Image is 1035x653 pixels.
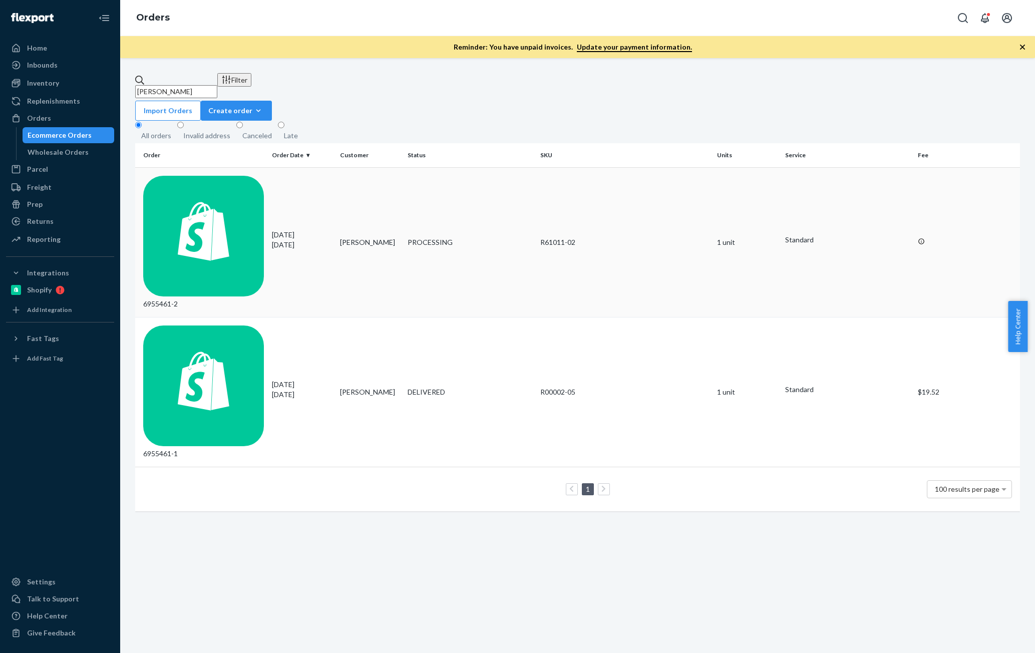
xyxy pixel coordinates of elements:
button: Fast Tags [6,331,114,347]
a: Talk to Support [6,591,114,607]
div: Canceled [242,131,272,141]
th: Status [404,143,536,167]
a: Reporting [6,231,114,247]
td: 1 unit [713,167,781,317]
button: Give Feedback [6,625,114,641]
input: Search orders [135,85,217,98]
button: Open account menu [997,8,1017,28]
div: Orders [27,113,51,123]
th: Units [713,143,781,167]
div: 6955461-1 [143,325,264,459]
div: Ecommerce Orders [28,130,92,140]
div: Add Fast Tag [27,354,63,363]
div: Replenishments [27,96,80,106]
button: Filter [217,73,251,87]
div: Wholesale Orders [28,147,89,157]
div: Add Integration [27,305,72,314]
button: Import Orders [135,101,201,121]
a: Home [6,40,114,56]
a: Orders [6,110,114,126]
th: Order Date [268,143,335,167]
input: Invalid address [177,122,184,128]
a: Parcel [6,161,114,177]
div: 6955461-2 [143,176,264,309]
img: Flexport logo [11,13,54,23]
div: Customer [340,151,400,159]
a: Add Integration [6,302,114,318]
button: Integrations [6,265,114,281]
input: Late [278,122,284,128]
button: Create order [201,101,272,121]
a: Returns [6,213,114,229]
div: Invalid address [183,131,230,141]
input: Canceled [236,122,243,128]
div: Talk to Support [27,594,79,604]
p: Standard [785,385,910,395]
button: Close Navigation [94,8,114,28]
p: Reminder: You have unpaid invoices. [454,42,692,52]
th: Fee [914,143,1020,167]
th: Service [781,143,914,167]
div: Inventory [27,78,59,88]
th: SKU [536,143,713,167]
div: Prep [27,199,43,209]
td: $19.52 [914,317,1020,467]
a: Update your payment information. [577,43,692,52]
p: [DATE] [272,390,331,400]
button: Help Center [1008,301,1027,352]
span: 100 results per page [935,485,999,493]
div: Home [27,43,47,53]
div: All orders [141,131,171,141]
div: Shopify [27,285,52,295]
a: Settings [6,574,114,590]
a: Inbounds [6,57,114,73]
a: Orders [136,12,170,23]
td: [PERSON_NAME] [336,317,404,467]
a: Inventory [6,75,114,91]
a: Help Center [6,608,114,624]
div: [DATE] [272,230,331,250]
ol: breadcrumbs [128,4,178,33]
div: [DATE] [272,380,331,400]
div: Late [284,131,298,141]
div: Help Center [27,611,68,621]
div: R00002-05 [540,387,709,397]
div: Freight [27,182,52,192]
div: Integrations [27,268,69,278]
div: Fast Tags [27,334,59,344]
div: Filter [221,75,247,85]
a: Prep [6,196,114,212]
div: Reporting [27,234,61,244]
div: Give Feedback [27,628,76,638]
button: Open Search Box [953,8,973,28]
td: 1 unit [713,317,781,467]
td: [PERSON_NAME] [336,167,404,317]
a: Wholesale Orders [23,144,115,160]
div: DELIVERED [408,387,532,397]
button: Open notifications [975,8,995,28]
a: Page 1 is your current page [584,485,592,493]
input: All orders [135,122,142,128]
p: Standard [785,235,910,245]
div: Settings [27,577,56,587]
a: Add Fast Tag [6,351,114,367]
a: Freight [6,179,114,195]
div: Inbounds [27,60,58,70]
a: Shopify [6,282,114,298]
div: Returns [27,216,54,226]
a: Replenishments [6,93,114,109]
th: Order [135,143,268,167]
a: Ecommerce Orders [23,127,115,143]
div: Create order [208,106,264,116]
div: PROCESSING [408,237,532,247]
p: [DATE] [272,240,331,250]
div: R61011-02 [540,237,709,247]
div: Parcel [27,164,48,174]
